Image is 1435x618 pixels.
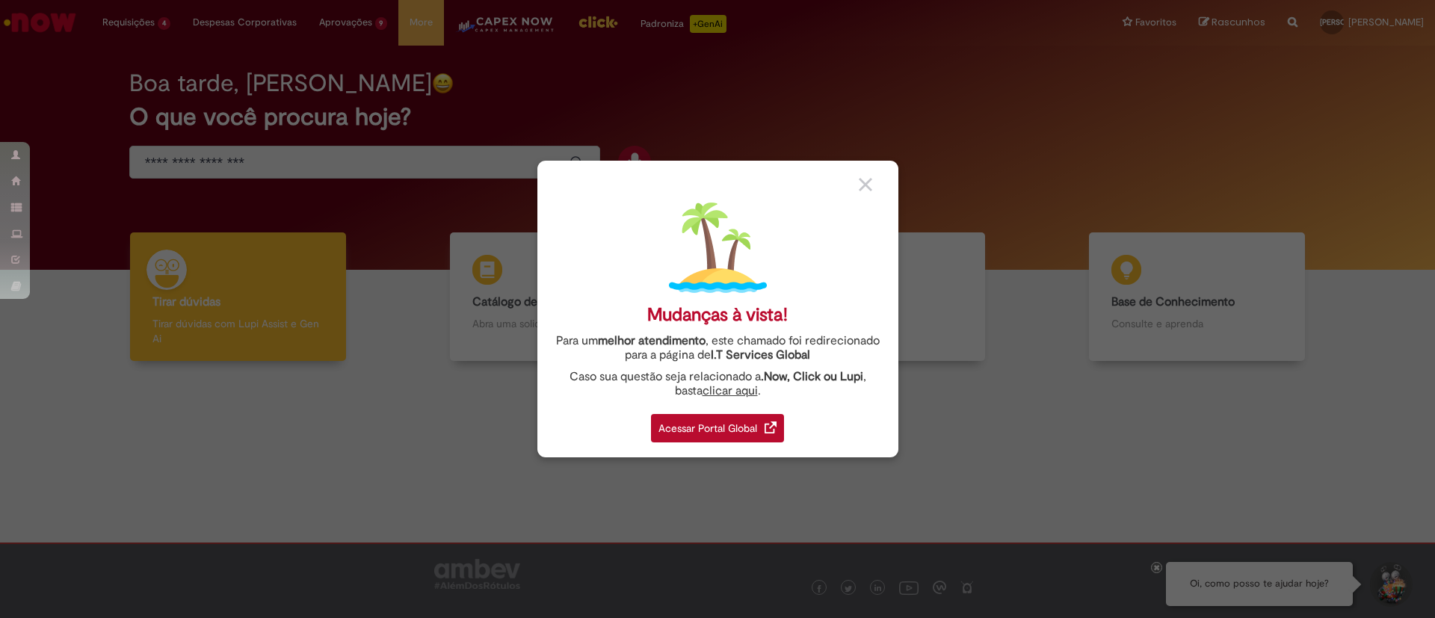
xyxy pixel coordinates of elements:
[549,370,887,398] div: Caso sua questão seja relacionado a , basta .
[703,375,758,398] a: clicar aqui
[765,421,777,433] img: redirect_link.png
[669,199,767,297] img: island.png
[549,334,887,362] div: Para um , este chamado foi redirecionado para a página de
[598,333,706,348] strong: melhor atendimento
[859,178,872,191] img: close_button_grey.png
[761,369,863,384] strong: .Now, Click ou Lupi
[647,304,788,326] div: Mudanças à vista!
[711,339,810,362] a: I.T Services Global
[651,414,784,442] div: Acessar Portal Global
[651,406,784,442] a: Acessar Portal Global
